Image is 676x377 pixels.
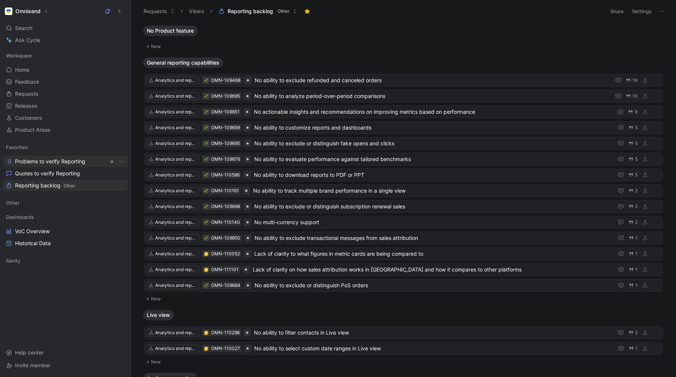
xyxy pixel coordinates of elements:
[15,114,42,122] span: Customers
[204,125,209,130] div: 🌱
[254,139,610,148] span: No ability to exclude or distinguish fake opens and clicks
[204,220,209,225] div: 🌱
[155,266,197,273] div: Analytics and reports
[635,220,638,225] span: 2
[204,188,209,193] button: 🌱
[254,249,611,258] span: Lack of clarity to what figures in metric cards are being compared to
[144,216,663,229] a: Analytics and reports🌱OMN-110140No multi-currency support2
[15,228,50,235] span: VoC Overview
[204,268,208,272] img: 🤔
[635,283,638,288] span: 1
[204,142,208,146] img: 🌱
[627,344,639,353] button: 1
[204,157,208,162] img: 🌱
[3,255,128,268] div: Sanity
[204,204,209,209] button: 🌱
[627,139,639,148] button: 5
[211,140,240,147] div: OMN-109695
[635,330,638,335] span: 2
[211,124,240,131] div: OMN-109699
[204,331,208,335] img: 🤔
[155,140,197,147] div: Analytics and reports
[143,57,223,68] button: General reporting capabilities
[3,347,128,358] div: Help center
[635,236,638,240] span: 1
[255,234,611,243] span: No ability to exclude transactional messages from sales attribution
[3,35,128,46] a: Ask Cycle
[147,59,219,66] span: General reporting capabilities
[627,234,639,242] button: 1
[15,102,38,110] span: Releases
[144,263,663,276] a: Analytics and reports🤔OMN-111101Lack of clarity on how sales attribution works in [GEOGRAPHIC_DAT...
[211,345,240,352] div: OMN-110027
[155,108,197,116] div: Analytics and reports
[211,77,240,84] div: OMN-109488
[15,362,50,368] span: Invite member
[143,26,198,36] button: No Product feature
[204,110,208,115] img: 🌱
[155,234,197,242] div: Analytics and reports
[15,90,39,98] span: Requests
[3,238,128,249] a: Historical Data
[635,110,638,114] span: 9
[15,8,41,15] h1: Omnisend
[204,283,209,288] button: 🌱
[6,213,34,221] span: Dashboards
[147,27,194,35] span: No Product feature
[627,124,639,132] button: 5
[144,200,663,213] a: Analytics and reports🌱OMN-109698No ability to exclude or distinguish subscription renewal sales2
[254,92,608,101] span: No ability to analyze period-over-period comparisons
[204,235,209,241] button: 🌱
[254,328,610,337] span: No ability to filter contacts in Live view
[635,157,638,161] span: 5
[215,6,300,17] button: Reporting backlogOther
[627,281,639,290] button: 1
[204,267,209,272] button: 🤔
[3,211,128,249] div: DashboardsVoC OverviewHistorical Data
[253,186,610,195] span: No ability to track multiple brand performance in a single view
[204,251,209,256] div: 🤔
[155,77,197,84] div: Analytics and reports
[204,284,208,288] img: 🌱
[204,205,208,209] img: 🌱
[3,156,128,167] a: Problems to verify ReportingView actions
[627,155,639,163] button: 5
[155,171,197,179] div: Analytics and reports
[627,171,639,179] button: 5
[204,78,209,83] button: 🌱
[632,94,638,98] span: 10
[15,78,39,86] span: Feedback
[3,142,128,153] div: Favorites
[155,219,197,226] div: Analytics and reports
[204,78,208,83] img: 🌱
[254,202,610,211] span: No ability to exclude or distinguish subscription renewal sales
[204,330,209,335] div: 🤔
[204,94,208,99] img: 🌱
[204,126,208,130] img: 🌱
[3,255,128,266] div: Sanity
[155,155,197,163] div: Analytics and reports
[228,8,273,15] span: Reporting backlog
[3,50,128,61] div: Workspace
[627,187,639,195] button: 2
[627,329,639,337] button: 2
[155,92,197,100] div: Analytics and reports
[204,173,208,178] img: 🌱
[117,158,125,165] button: View actions
[155,203,197,210] div: Analytics and reports
[211,234,240,242] div: OMN-109850
[15,349,44,356] span: Help center
[15,66,29,74] span: Home
[3,360,128,371] div: Invite member
[140,310,667,367] div: Live viewNew
[140,57,667,304] div: General reporting capabilitiesNew
[63,183,75,188] span: Other
[635,141,638,146] span: 5
[627,250,639,258] button: 1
